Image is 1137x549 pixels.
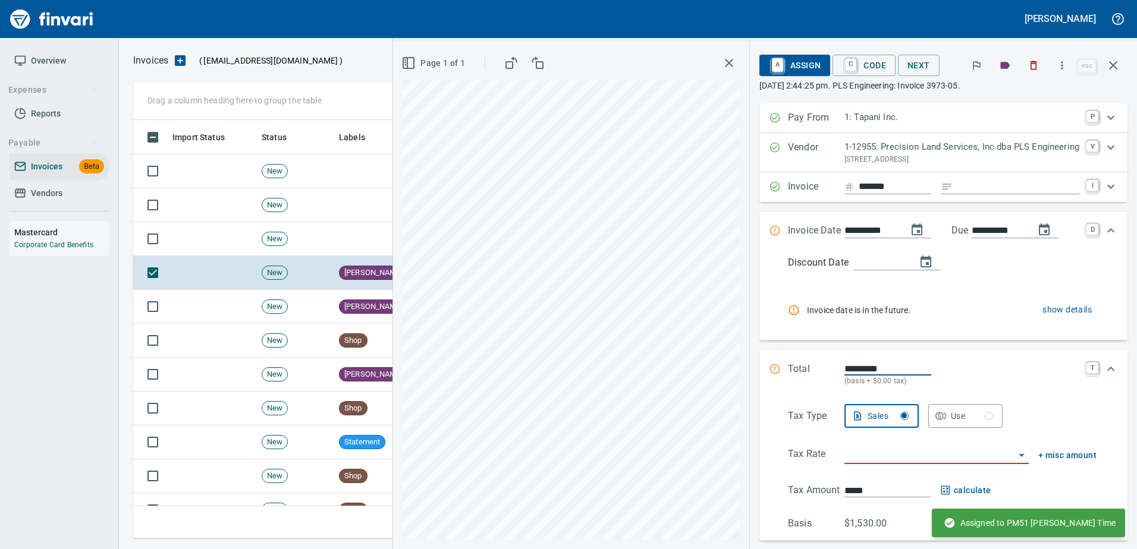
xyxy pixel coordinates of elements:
[1075,51,1127,80] span: Close invoice
[1086,140,1098,152] a: V
[172,130,240,144] span: Import Status
[133,53,168,68] p: Invoices
[951,223,1008,238] p: Due
[845,58,856,71] a: C
[262,403,287,414] span: New
[4,79,103,101] button: Expenses
[941,483,991,498] button: calculate
[1086,223,1098,235] a: D
[1049,52,1075,78] button: More
[10,48,109,74] a: Overview
[10,180,109,207] a: Vendors
[262,471,287,482] span: New
[79,160,104,173] span: Beta
[262,369,287,380] span: New
[1022,10,1099,28] button: [PERSON_NAME]
[262,301,287,313] span: New
[262,200,287,211] span: New
[759,55,830,76] button: AAssign
[14,226,109,239] h6: Mastercard
[898,55,940,77] button: Next
[759,133,1127,172] div: Expand
[340,437,385,448] span: Statement
[7,5,96,33] img: Finvari
[262,335,287,346] span: New
[759,399,1127,541] div: Expand
[133,53,168,68] nav: breadcrumb
[10,100,109,127] a: Reports
[1038,448,1097,463] button: + misc amount
[788,179,844,195] p: Invoice
[4,132,103,154] button: Payable
[1042,302,1092,317] span: show details
[262,234,287,245] span: New
[868,409,909,424] div: Sales
[759,350,1127,399] div: Expand
[172,130,225,144] span: Import Status
[844,376,1079,387] p: (basis + $0.00 tax)
[262,504,287,516] span: New
[844,516,901,531] p: $1,530.00
[788,304,807,316] div: Rule failed
[842,55,886,75] span: Code
[31,53,66,68] span: Overview
[340,335,367,346] span: Shop
[168,53,192,68] button: Upload an Invoice
[759,251,1127,340] div: Expand
[1086,362,1098,374] a: T
[951,409,993,424] div: Use
[262,267,287,279] span: New
[844,154,1079,166] p: [STREET_ADDRESS]
[339,130,365,144] span: Labels
[788,362,844,387] p: Total
[759,80,1127,91] p: [DATE] 2:44:25 pm. PLS Engineering: Invoice 3973-05.
[1013,447,1030,463] button: Open
[8,83,98,97] span: Expenses
[1086,111,1098,122] a: P
[788,447,844,464] p: Tax Rate
[759,103,1127,133] div: Expand
[340,403,367,414] span: Shop
[1078,59,1096,72] a: esc
[844,140,1079,154] p: 1-12955: Precision Land Services, Inc dba PLS Engineering
[340,471,367,482] span: Shop
[788,516,844,531] p: Basis
[788,483,844,498] p: Tax Amount
[928,404,1003,428] button: Use
[833,55,896,76] button: CCode
[262,130,287,144] span: Status
[907,58,930,73] span: Next
[788,111,844,126] p: Pay From
[759,212,1127,251] div: Expand
[1038,299,1097,321] button: show details
[944,517,1116,529] span: Assigned to PM51 [PERSON_NAME] Time
[340,267,407,279] span: [PERSON_NAME]
[340,369,407,380] span: [PERSON_NAME]
[340,504,367,516] span: Shop
[788,409,844,428] p: Tax Type
[788,140,844,165] p: Vendor
[903,216,931,244] button: change date
[31,106,61,121] span: Reports
[963,52,990,78] button: Flag
[202,55,339,67] span: [EMAIL_ADDRESS][DOMAIN_NAME]
[14,241,93,249] a: Corporate Card Benefits
[340,301,407,313] span: [PERSON_NAME]
[992,52,1018,78] button: Labels
[769,55,821,75] span: Assign
[31,159,62,174] span: Invoices
[262,130,302,144] span: Status
[339,130,381,144] span: Labels
[8,135,98,150] span: Payable
[399,52,470,74] button: Page 1 of 1
[844,111,1079,124] p: 1: Tapani Inc.
[1086,179,1098,191] a: I
[1020,52,1047,78] button: Discard
[912,248,940,276] button: change discount date
[941,181,953,193] svg: Invoice description
[788,255,849,270] p: Discount Date
[1025,12,1096,25] h5: [PERSON_NAME]
[772,58,783,71] a: A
